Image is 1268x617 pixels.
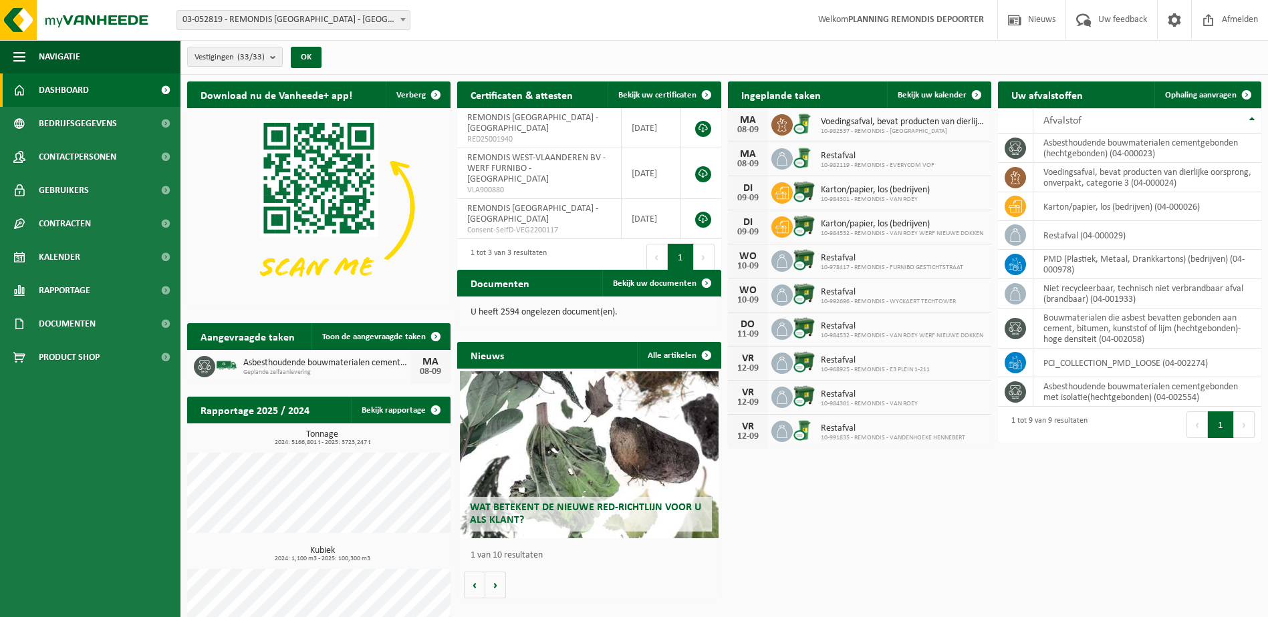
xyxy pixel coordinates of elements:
[735,421,761,432] div: VR
[735,319,761,330] div: DO
[467,134,611,145] span: RED25001940
[622,108,681,148] td: [DATE]
[1033,163,1261,192] td: voedingsafval, bevat producten van dierlijke oorsprong, onverpakt, categorie 3 (04-000024)
[1033,250,1261,279] td: PMD (Plastiek, Metaal, Drankkartons) (bedrijven) (04-000978)
[467,153,606,184] span: REMONDIS WEST-VLAANDEREN BV - WERF FURNIBO - [GEOGRAPHIC_DATA]
[793,282,815,305] img: WB-1100-CU
[467,113,598,134] span: REMONDIS [GEOGRAPHIC_DATA] - [GEOGRAPHIC_DATA]
[821,185,930,196] span: Karton/papier, los (bedrijven)
[821,389,918,400] span: Restafval
[821,117,985,128] span: Voedingsafval, bevat producten van dierlijke oorsprong, onverpakt, categorie 3
[1005,410,1088,439] div: 1 tot 9 van 9 resultaten
[821,219,983,230] span: Karton/papier, los (bedrijven)
[471,551,714,560] p: 1 van 10 resultaten
[821,355,930,366] span: Restafval
[821,434,965,442] span: 10-991835 - REMONDIS - VANDENHOEKE HENNEBERT
[735,296,761,305] div: 10-09
[386,81,449,108] button: Verberg
[735,194,761,203] div: 09-09
[735,183,761,194] div: DI
[243,358,410,369] span: Asbesthoudende bouwmaterialen cementgebonden (hechtgebonden)
[1208,411,1234,438] button: 1
[194,546,451,562] h3: Kubiek
[467,204,598,224] span: REMONDIS [GEOGRAPHIC_DATA] - [GEOGRAPHIC_DATA]
[39,341,100,374] span: Product Shop
[735,160,761,169] div: 08-09
[194,556,451,562] span: 2024: 1,100 m3 - 2025: 100,300 m3
[735,364,761,373] div: 12-09
[793,214,815,237] img: WB-1100-CU
[694,244,715,270] button: Next
[176,10,410,30] span: 03-052819 - REMONDIS WEST-VLAANDEREN - OOSTENDE
[417,357,444,367] div: MA
[215,354,238,377] img: BL-SO-LV
[39,140,116,174] span: Contactpersonen
[467,185,611,196] span: VLA900880
[622,199,681,239] td: [DATE]
[187,397,323,423] h2: Rapportage 2025 / 2024
[735,285,761,296] div: WO
[1033,134,1261,163] td: asbesthoudende bouwmaterialen cementgebonden (hechtgebonden) (04-000023)
[291,47,322,68] button: OK
[887,81,990,108] a: Bekijk uw kalender
[821,162,934,170] span: 10-982119 - REMONDIS - EVERYCOM VOF
[243,369,410,377] span: Geplande zelfaanlevering
[735,251,761,262] div: WO
[311,323,449,350] a: Toon de aangevraagde taken
[194,430,451,446] h3: Tonnage
[485,572,506,598] button: Volgende
[464,242,547,272] div: 1 tot 3 van 3 resultaten
[622,148,681,199] td: [DATE]
[187,323,308,349] h2: Aangevraagde taken
[1234,411,1255,438] button: Next
[668,244,694,270] button: 1
[793,317,815,339] img: WB-1100-CU
[728,81,834,108] h2: Ingeplande taken
[39,40,80,73] span: Navigatie
[457,81,586,108] h2: Certificaten & attesten
[1043,116,1082,126] span: Afvalstof
[471,308,707,317] p: U heeft 2594 ongelezen document(en).
[1186,411,1208,438] button: Previous
[793,385,815,407] img: WB-1100-CU
[821,321,983,332] span: Restafval
[898,91,967,99] span: Bekijk uw kalender
[39,174,89,207] span: Gebruikers
[237,53,265,61] count: (33/33)
[735,115,761,126] div: MA
[821,128,985,136] span: 10-982537 - REMONDIS - [GEOGRAPHIC_DATA]
[351,397,449,423] a: Bekijk rapportage
[821,264,963,272] span: 10-978417 - REMONDIS - FURNIBO GESTICHTSTRAAT
[177,11,410,29] span: 03-052819 - REMONDIS WEST-VLAANDEREN - OOSTENDE
[602,270,720,296] a: Bekijk uw documenten
[396,91,426,99] span: Verberg
[1154,81,1260,108] a: Ophaling aanvragen
[460,371,718,538] a: Wat betekent de nieuwe RED-richtlijn voor u als klant?
[735,126,761,135] div: 08-09
[735,330,761,339] div: 11-09
[793,112,815,135] img: WB-0240-CU
[417,367,444,377] div: 08-09
[187,108,451,306] img: Download de VHEPlus App
[735,149,761,160] div: MA
[39,207,91,240] span: Contracten
[793,248,815,271] img: WB-1100-CU
[467,225,611,236] span: Consent-SelfD-VEG2200117
[646,244,668,270] button: Previous
[821,230,983,238] span: 10-984532 - REMONDIS - VAN ROEY WERF NIEUWE DOKKEN
[187,47,283,67] button: Vestigingen(33/33)
[821,151,934,162] span: Restafval
[39,107,117,140] span: Bedrijfsgegevens
[195,47,265,67] span: Vestigingen
[39,240,80,274] span: Kalender
[821,298,956,306] span: 10-992696 - REMONDIS - WYCKAERT TECHTOWER
[793,180,815,203] img: WB-1100-CU
[457,342,517,368] h2: Nieuws
[187,81,366,108] h2: Download nu de Vanheede+ app!
[735,217,761,228] div: DI
[735,228,761,237] div: 09-09
[1165,91,1237,99] span: Ophaling aanvragen
[735,398,761,407] div: 12-09
[793,419,815,441] img: WB-0240-CU
[821,287,956,298] span: Restafval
